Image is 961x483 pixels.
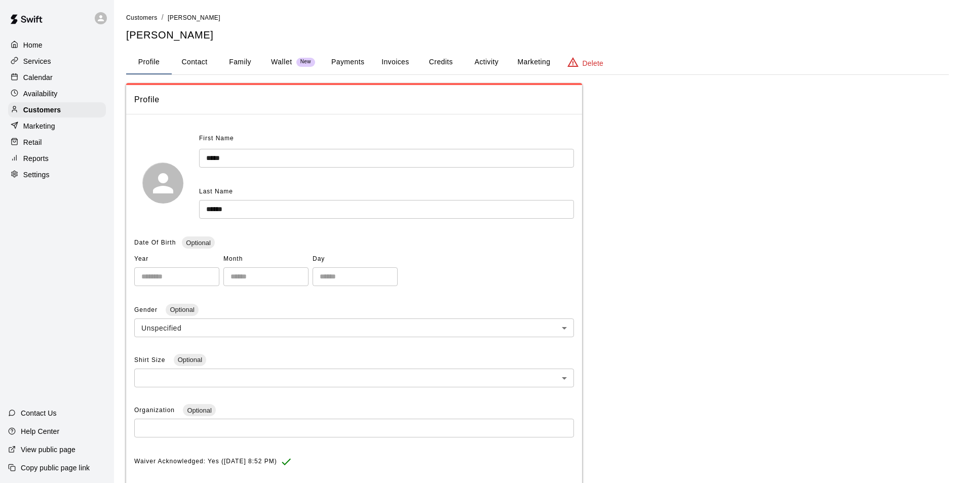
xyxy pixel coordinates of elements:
[296,59,315,65] span: New
[21,445,75,455] p: View public page
[23,170,50,180] p: Settings
[134,251,219,267] span: Year
[134,93,574,106] span: Profile
[8,151,106,166] a: Reports
[126,13,158,21] a: Customers
[183,407,215,414] span: Optional
[8,86,106,101] a: Availability
[134,239,176,246] span: Date Of Birth
[126,14,158,21] span: Customers
[8,54,106,69] a: Services
[23,72,53,83] p: Calendar
[23,40,43,50] p: Home
[23,137,42,147] p: Retail
[23,153,49,164] p: Reports
[126,28,949,42] h5: [PERSON_NAME]
[323,50,372,74] button: Payments
[126,12,949,23] nav: breadcrumb
[168,14,220,21] span: [PERSON_NAME]
[8,37,106,53] a: Home
[126,50,949,74] div: basic tabs example
[23,121,55,131] p: Marketing
[134,356,168,364] span: Shirt Size
[134,454,277,470] span: Waiver Acknowledged: Yes ([DATE] 8:52 PM)
[418,50,464,74] button: Credits
[21,408,57,418] p: Contact Us
[464,50,509,74] button: Activity
[134,407,177,414] span: Organization
[8,70,106,85] a: Calendar
[134,318,574,337] div: Unspecified
[172,50,217,74] button: Contact
[8,135,106,150] a: Retail
[134,306,160,313] span: Gender
[23,89,58,99] p: Availability
[182,239,214,247] span: Optional
[162,12,164,23] li: /
[583,58,603,68] p: Delete
[126,50,172,74] button: Profile
[223,251,309,267] span: Month
[199,131,234,147] span: First Name
[21,426,59,436] p: Help Center
[271,57,292,67] p: Wallet
[217,50,263,74] button: Family
[8,167,106,182] a: Settings
[174,356,206,364] span: Optional
[313,251,398,267] span: Day
[23,56,51,66] p: Services
[166,306,198,313] span: Optional
[199,188,233,195] span: Last Name
[509,50,558,74] button: Marketing
[23,105,61,115] p: Customers
[21,463,90,473] p: Copy public page link
[8,118,106,134] a: Marketing
[372,50,418,74] button: Invoices
[8,102,106,117] a: Customers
